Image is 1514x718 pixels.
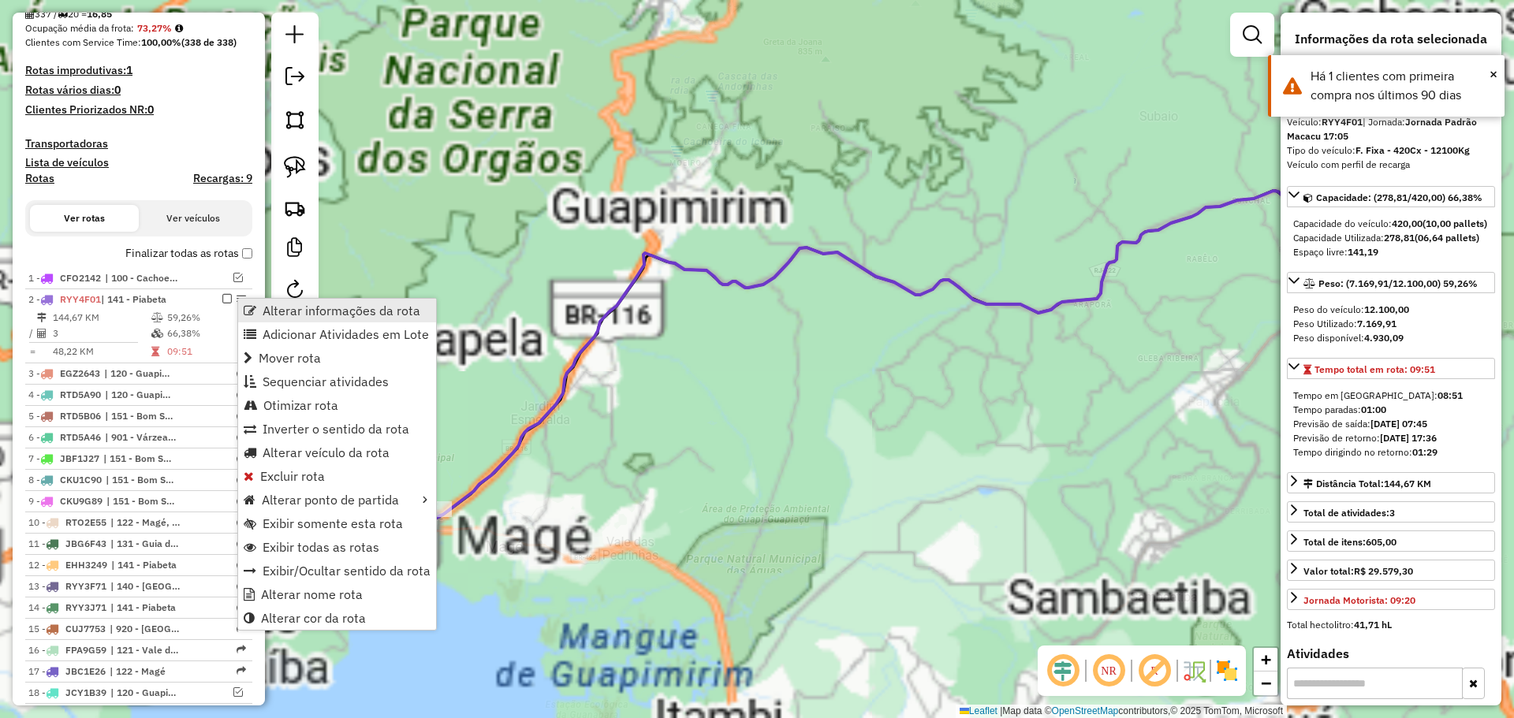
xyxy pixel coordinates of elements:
span: 17 - [28,665,106,677]
span: 5 - [28,410,101,422]
strong: 73,27% [137,22,172,34]
em: Rota exportada [237,623,246,633]
span: 12 - [28,559,107,571]
div: Peso disponível: [1293,331,1489,345]
strong: 0 [114,83,121,97]
span: 120 - Guapimirim , 121 - Vale das Pedrinhas, 122 - Magé, 123 - Bananal , 920 - Santo Aleixo [105,388,177,402]
h4: Rotas vários dias: [25,84,252,97]
span: Exibir rótulo [1135,652,1173,690]
td: 3 [52,326,151,341]
strong: F. Fixa - 420Cx - 12100Kg [1356,144,1470,156]
span: Capacidade: (278,81/420,00) 66,38% [1316,192,1482,203]
a: OpenStreetMap [1052,705,1119,716]
span: Ocupação média da frota: [25,22,134,34]
label: Finalizar todas as rotas [125,245,252,262]
span: 901 - Várzea, 902 - Varzea, 903 - São Pedro [105,430,177,445]
i: % de utilização da cubagem [151,329,163,338]
button: Ver veículos [139,205,248,232]
strong: 7.169,91 [1357,318,1397,329]
strong: 16,85 [87,8,112,20]
span: Alterar informações da rota [263,304,420,317]
span: | 141 - Piabeta [101,293,166,305]
h4: Atividades [1287,646,1495,661]
div: Capacidade: (278,81/420,00) 66,38% [1287,210,1495,266]
em: Visualizar rota [233,687,243,697]
h4: Informações da rota selecionada [1287,32,1495,47]
em: Rota exportada [237,432,246,441]
a: Reroteirizar Sessão [279,273,311,309]
span: 7 - [28,452,99,464]
span: 151 - Bom Sucesso [106,473,178,487]
strong: 01:00 [1361,404,1386,415]
strong: 1 [126,63,132,77]
strong: 141,19 [1348,246,1378,258]
span: 140 - Rio do Ouro, 141 - Piabeta [110,579,183,593]
a: Total de itens:605,00 [1287,530,1495,552]
strong: RYY4F01 [1322,116,1363,128]
a: Exportar sessão [279,61,311,96]
span: Ocultar NR [1090,652,1128,690]
span: × [1490,65,1497,83]
span: 13 - [28,580,106,592]
span: CFO2142 [60,272,101,284]
a: Peso: (7.169,91/12.100,00) 59,26% [1287,272,1495,293]
strong: (10,00 pallets) [1423,218,1487,229]
strong: [DATE] 17:36 [1380,432,1437,444]
div: Previsão de retorno: [1293,431,1489,445]
em: Rota exportada [237,581,246,590]
button: Ver rotas [30,205,139,232]
span: 151 - Bom Sucesso, 901 - Várzea [105,409,177,423]
div: Valor total: [1303,564,1413,578]
span: 14 - [28,601,106,613]
span: 122 - Magé, 151 - Bom Sucesso, 901 - Várzea, 902 - Varzea, 903 - São Pedro, 920 - Santo Aleixo [110,515,183,530]
span: Otimizar rota [263,399,338,411]
li: Mover rota [238,346,436,370]
span: 16 - [28,644,106,656]
span: Total de atividades: [1303,507,1395,519]
li: Sequenciar atividades [238,370,436,393]
a: Criar modelo [279,232,311,267]
span: 120 - Guapimirim , 902 - Varzea [104,366,177,381]
li: Alterar veículo da rota [238,441,436,464]
div: Peso Utilizado: [1293,317,1489,331]
span: CKU1C90 [60,474,102,485]
div: Veículo com perfil de recarga [1287,158,1495,172]
span: 120 - Guapimirim , 920 - Santo Aleixo [110,686,183,700]
li: Alterar ponto de partida [238,488,436,512]
a: Zoom in [1254,648,1277,671]
strong: 08:51 [1438,389,1463,401]
li: Alterar nome rota [238,582,436,606]
td: 09:51 [166,344,237,359]
td: 48,22 KM [52,344,151,359]
span: Excluir rota [260,470,325,482]
span: Exibir/Ocultar sentido da rota [263,564,431,577]
span: Exibir somente esta rota [263,517,403,530]
em: Rota exportada [237,453,246,463]
a: Rotas [25,172,54,185]
em: Rota exportada [237,602,246,612]
li: Adicionar Atividades em Lote [238,322,436,346]
li: Excluir rota [238,464,436,488]
img: Exibir/Ocultar setores [1214,658,1240,683]
img: Fluxo de ruas [1181,658,1206,683]
span: RTD5B06 [60,410,101,422]
a: Criar rota [278,191,312,225]
span: RYY3F71 [65,580,106,592]
div: Capacidade do veículo: [1293,217,1489,231]
strong: [DATE] 07:45 [1370,418,1427,430]
a: Zoom out [1254,671,1277,695]
em: Rota exportada [237,645,246,654]
div: Espaço livre: [1293,245,1489,259]
span: + [1261,649,1271,669]
em: Rota exportada [237,666,246,675]
div: 337 / 20 = [25,7,252,21]
h4: Transportadoras [25,137,252,151]
a: Capacidade: (278,81/420,00) 66,38% [1287,186,1495,207]
span: 131 - Guia de Pacobaíba, 132 - Suruí [110,537,183,551]
strong: 278,81 [1384,232,1415,244]
span: EHH3249 [65,559,107,571]
li: Exibir todas as rotas [238,535,436,559]
div: Previsão de saída: [1293,417,1489,431]
strong: 41,71 hL [1354,619,1392,631]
